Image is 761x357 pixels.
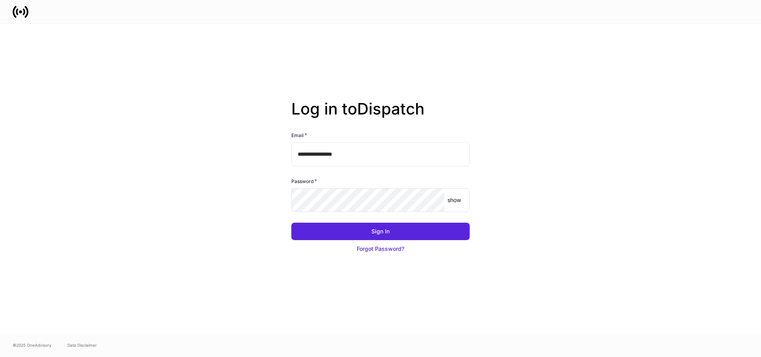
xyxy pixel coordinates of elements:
div: Forgot Password? [357,245,404,253]
h2: Log in to Dispatch [291,99,470,131]
a: Data Disclaimer [67,342,97,348]
h6: Email [291,131,307,139]
button: Forgot Password? [291,240,470,258]
h6: Password [291,177,317,185]
div: Sign In [371,227,390,235]
p: show [447,196,461,204]
button: Sign In [291,223,470,240]
span: © 2025 OneAdvisory [13,342,52,348]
